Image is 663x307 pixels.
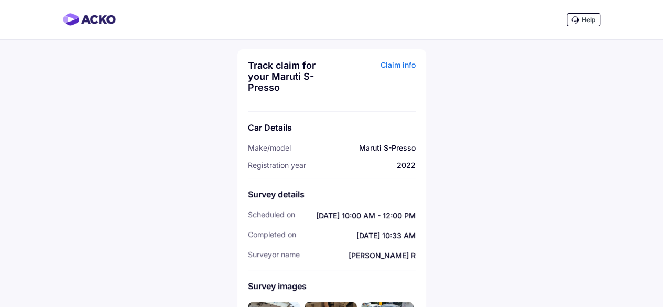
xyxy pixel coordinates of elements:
[397,161,416,170] span: 2022
[248,281,307,291] span: Survey images
[248,60,329,93] div: Track claim for your Maruti S-Presso
[248,143,291,152] span: Make/model
[334,60,416,101] div: Claim info
[248,161,306,170] span: Registration year
[359,143,416,152] span: Maruti S-Presso
[63,13,116,26] img: horizontal-gradient.png
[310,250,416,261] span: [PERSON_NAME] R
[582,16,595,24] span: Help
[306,210,416,221] span: [DATE] 10:00 AM - 12:00 PM
[248,230,296,241] span: completed On
[248,210,295,221] span: scheduled On
[307,230,416,241] span: [DATE] 10:33 AM
[248,122,416,133] div: Car Details
[248,189,416,199] div: Survey details
[248,250,300,261] span: surveyor Name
